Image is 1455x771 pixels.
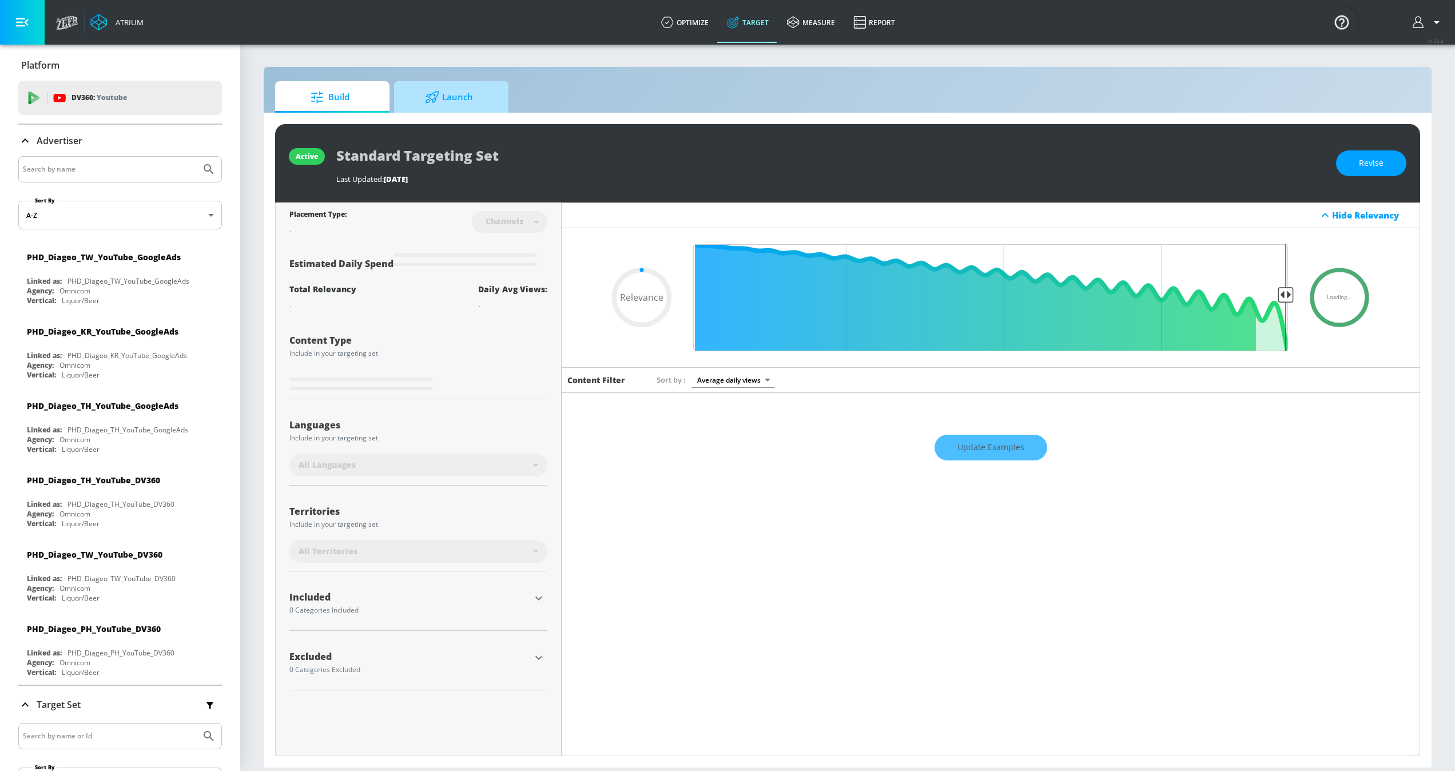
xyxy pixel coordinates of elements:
div: Average daily views [691,372,774,388]
div: Advertiser [18,156,222,685]
span: v 4.32.0 [1428,38,1444,44]
a: Atrium [90,14,144,31]
div: Liquor/Beer [62,593,100,603]
div: PHD_Diageo_KR_YouTube_GoogleAds [27,326,178,337]
div: DV360: Youtube [18,81,222,115]
div: Vertical: [27,444,56,454]
div: Vertical: [27,296,56,305]
div: PHD_Diageo_KR_YouTube_GoogleAds [67,351,187,360]
div: PHD_Diageo_TW_YouTube_GoogleAdsLinked as:PHD_Diageo_TW_YouTube_GoogleAdsAgency:OmnicomVertical:Li... [18,243,222,308]
div: PHD_Diageo_PH_YouTube_DV360 [27,623,161,634]
div: Vertical: [27,593,56,603]
div: Liquor/Beer [62,667,100,677]
div: Agency: [27,583,54,593]
div: PHD_Diageo_TW_YouTube_GoogleAds [67,276,189,286]
label: Sort By [33,197,57,204]
p: Advertiser [37,134,82,147]
span: Loading... [1327,295,1352,300]
div: PHD_Diageo_PH_YouTube_DV360 [67,648,174,658]
span: Sort by [657,375,686,385]
div: PHD_Diageo_TW_YouTube_GoogleAds [27,252,181,263]
div: Excluded [289,652,530,661]
p: Platform [21,59,59,71]
h6: Content Filter [567,375,625,385]
div: Included [289,593,530,602]
span: [DATE] [384,174,408,184]
span: Estimated Daily Spend [289,257,393,270]
div: Agency: [27,509,54,519]
div: Liquor/Beer [62,444,100,454]
input: Search by name [23,162,196,177]
div: Include in your targeting set [289,521,547,528]
div: Omnicom [59,509,90,519]
p: Youtube [97,92,127,104]
span: Relevance [620,293,663,302]
div: active [296,152,318,161]
a: Target [718,2,778,43]
div: PHD_Diageo_PH_YouTube_DV360Linked as:PHD_Diageo_PH_YouTube_DV360Agency:OmnicomVertical:Liquor/Beer [18,615,222,680]
div: Omnicom [59,435,90,444]
div: Omnicom [59,658,90,667]
div: PHD_Diageo_TH_YouTube_GoogleAds [27,400,178,411]
div: Platform [18,49,222,81]
input: Search by name or Id [23,729,196,744]
input: Final Threshold [687,244,1294,351]
div: Liquor/Beer [62,519,100,528]
div: PHD_Diageo_KR_YouTube_GoogleAdsLinked as:PHD_Diageo_KR_YouTube_GoogleAdsAgency:OmnicomVertical:Li... [18,317,222,383]
div: Linked as: [27,351,62,360]
div: Atrium [111,17,144,27]
div: Placement Type: [289,209,347,221]
div: PHD_Diageo_TH_YouTube_DV360 [67,499,174,509]
div: PHD_Diageo_TW_YouTube_DV360Linked as:PHD_Diageo_TW_YouTube_DV360Agency:OmnicomVertical:Liquor/Beer [18,541,222,606]
div: PHD_Diageo_TH_YouTube_GoogleAdsLinked as:PHD_Diageo_TH_YouTube_GoogleAdsAgency:OmnicomVertical:Li... [18,392,222,457]
div: All Languages [289,454,547,476]
div: Agency: [27,286,54,296]
div: Linked as: [27,425,62,435]
div: Linked as: [27,574,62,583]
div: PHD_Diageo_TH_YouTube_GoogleAds [67,425,188,435]
div: 0 Categories Included [289,607,530,614]
span: All Territories [299,546,357,557]
div: Omnicom [59,286,90,296]
div: Vertical: [27,519,56,528]
div: Total Relevancy [289,284,356,295]
div: All Territories [289,540,547,563]
div: Territories [289,507,547,516]
a: optimize [652,2,718,43]
div: PHD_Diageo_TW_YouTube_DV360 [67,574,176,583]
button: Revise [1336,150,1406,176]
div: PHD_Diageo_TH_YouTube_DV360 [27,475,160,486]
div: 0 Categories Excluded [289,666,530,673]
div: Last Updated: [336,174,1325,184]
div: Agency: [27,658,54,667]
div: Languages [289,420,547,430]
label: Sort By [33,764,57,771]
div: Channels [480,216,529,226]
p: Target Set [37,698,81,711]
div: Hide Relevancy [562,202,1420,228]
div: PHD_Diageo_TH_YouTube_DV360Linked as:PHD_Diageo_TH_YouTube_DV360Agency:OmnicomVertical:Liquor/Beer [18,466,222,531]
div: Vertical: [27,370,56,380]
button: Open Resource Center [1326,6,1358,38]
div: A-Z [18,201,222,229]
div: Liquor/Beer [62,296,100,305]
a: measure [778,2,844,43]
div: Linked as: [27,276,62,286]
div: Liquor/Beer [62,370,100,380]
a: Report [844,2,904,43]
div: Linked as: [27,499,62,509]
span: Build [287,84,373,111]
div: Estimated Daily Spend [289,244,547,270]
div: Hide Relevancy [1332,209,1413,221]
div: Content Type [289,336,547,345]
span: Launch [406,84,492,111]
div: Agency: [27,435,54,444]
div: Agency: [27,360,54,370]
div: Advertiser [18,125,222,157]
div: Include in your targeting set [289,435,547,442]
div: PHD_Diageo_TW_YouTube_DV360 [27,549,162,560]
